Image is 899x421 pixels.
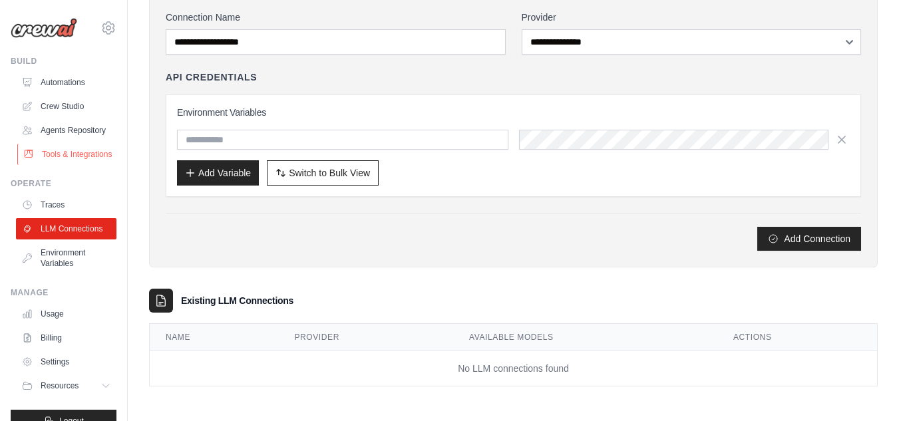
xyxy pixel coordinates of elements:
[150,324,278,351] th: Name
[289,166,370,180] span: Switch to Bulk View
[757,227,861,251] button: Add Connection
[41,380,79,391] span: Resources
[177,160,259,186] button: Add Variable
[16,303,116,325] a: Usage
[267,160,379,186] button: Switch to Bulk View
[16,375,116,396] button: Resources
[16,120,116,141] a: Agents Repository
[16,327,116,349] a: Billing
[717,324,877,351] th: Actions
[11,287,116,298] div: Manage
[11,178,116,189] div: Operate
[17,144,118,165] a: Tools & Integrations
[150,351,877,386] td: No LLM connections found
[166,70,257,84] h4: API Credentials
[16,194,116,215] a: Traces
[181,294,293,307] h3: Existing LLM Connections
[16,351,116,372] a: Settings
[453,324,717,351] th: Available Models
[16,96,116,117] a: Crew Studio
[522,11,862,24] label: Provider
[11,56,116,67] div: Build
[11,18,77,38] img: Logo
[16,218,116,239] a: LLM Connections
[166,11,506,24] label: Connection Name
[16,242,116,274] a: Environment Variables
[177,106,850,119] h3: Environment Variables
[16,72,116,93] a: Automations
[278,324,453,351] th: Provider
